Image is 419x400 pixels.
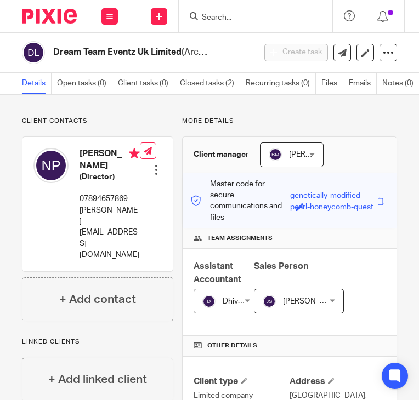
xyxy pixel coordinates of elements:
a: Closed tasks (2) [180,73,240,94]
p: More details [182,117,397,125]
p: [PERSON_NAME][EMAIL_ADDRESS][DOMAIN_NAME] [80,205,140,261]
h4: Client type [194,376,290,387]
input: Search [201,13,299,23]
span: Other details [207,341,257,350]
img: svg%3E [202,295,216,308]
a: Details [22,73,52,94]
span: Team assignments [207,234,273,243]
span: Dhivya S T [223,298,258,305]
div: genetically-modified-pearl-honeycomb-quest [290,190,375,203]
a: Recurring tasks (0) [246,73,316,94]
button: Create task [264,44,328,61]
i: Primary [129,148,140,159]
h4: + Add contact [59,291,136,308]
span: [PERSON_NAME] [289,151,349,158]
a: Open tasks (0) [57,73,112,94]
p: Linked clients [22,338,173,346]
img: Pixie [22,9,77,24]
p: 07894657869 [80,193,140,204]
h4: [PERSON_NAME] [80,148,140,172]
a: Client tasks (0) [118,73,174,94]
span: [PERSON_NAME] [283,298,343,305]
a: Emails [349,73,377,94]
span: Assistant Accountant [194,262,241,283]
h4: + Add linked client [48,371,147,388]
h4: Address [290,376,386,387]
p: Master code for secure communications and files [191,179,291,223]
img: svg%3E [33,148,69,183]
a: Files [321,73,343,94]
span: (Archived) [182,48,224,56]
h3: Client manager [194,149,249,160]
img: svg%3E [269,148,282,161]
span: Sales Person [254,262,308,271]
img: svg%3E [22,41,45,64]
img: svg%3E [263,295,276,308]
h5: (Director) [80,172,140,182]
p: Client contacts [22,117,173,125]
h2: Dream Team Eventz Uk Limited [53,47,209,58]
